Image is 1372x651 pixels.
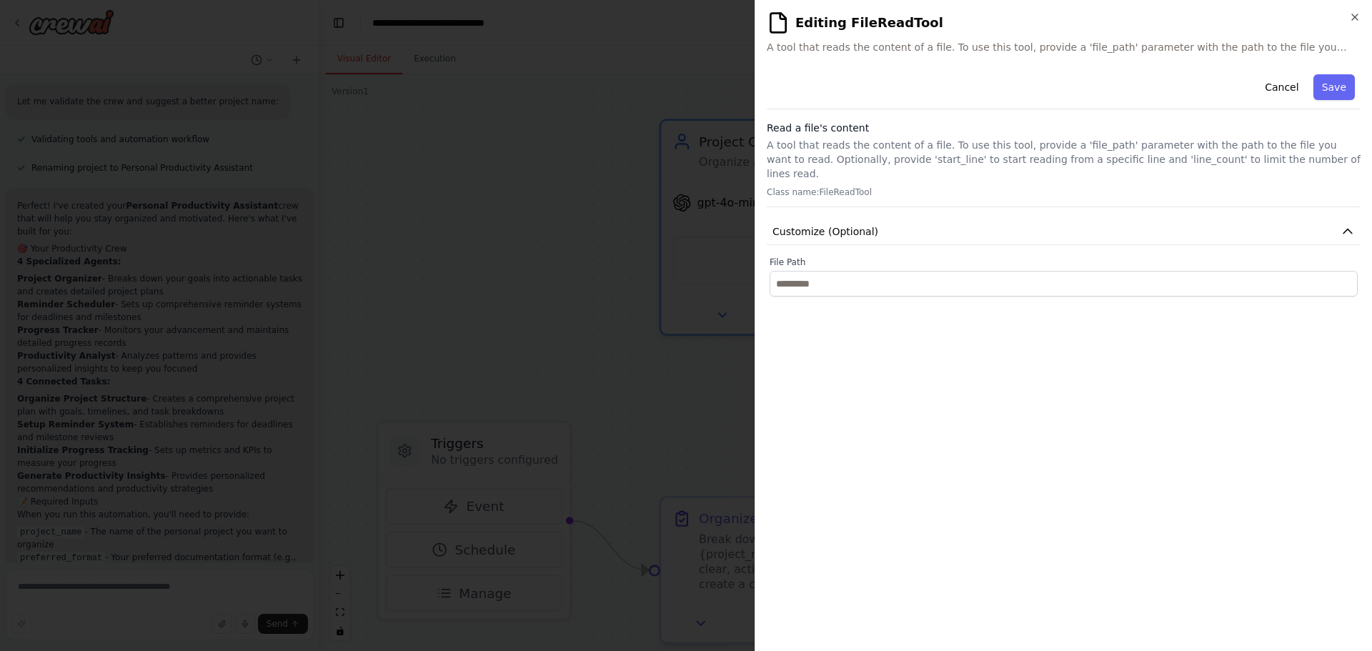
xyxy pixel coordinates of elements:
button: Save [1313,74,1355,100]
h3: Read a file's content [767,121,1361,135]
label: File Path [770,257,1358,268]
button: Cancel [1256,74,1307,100]
span: Customize (Optional) [772,224,878,239]
p: A tool that reads the content of a file. To use this tool, provide a 'file_path' parameter with t... [767,138,1361,181]
p: Class name: FileReadTool [767,187,1361,198]
span: A tool that reads the content of a file. To use this tool, provide a 'file_path' parameter with t... [767,40,1361,54]
button: Customize (Optional) [767,219,1361,245]
img: FileReadTool [767,11,790,34]
h2: Editing FileReadTool [767,11,1361,34]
